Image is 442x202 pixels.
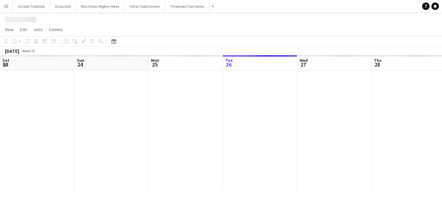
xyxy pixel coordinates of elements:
button: Other Client Events [124,0,165,12]
span: Thu [374,57,382,63]
a: View [2,25,16,34]
span: Sun [77,57,84,63]
a: Comms [46,25,65,34]
span: 23 [2,61,9,68]
span: 24 [76,61,84,68]
span: Jobs [33,27,43,32]
a: Edit [17,25,30,34]
button: Schools Triathlon [13,0,50,12]
span: 27 [299,61,308,68]
span: Wed [300,57,308,63]
span: Mon [151,57,159,63]
a: Jobs [31,25,45,34]
span: View [5,27,14,32]
span: Week 35 [21,48,36,53]
span: Comms [49,27,63,32]
span: 28 [373,61,382,68]
span: Edit [20,27,27,32]
div: [DATE] [5,48,19,54]
span: 25 [150,61,159,68]
span: Tue [225,57,233,63]
button: Threshold Trail Series [165,0,209,12]
button: Endure24 [50,0,76,12]
button: Macmillan Mighty Hikes [76,0,124,12]
span: Sat [2,57,9,63]
span: 26 [224,61,233,68]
